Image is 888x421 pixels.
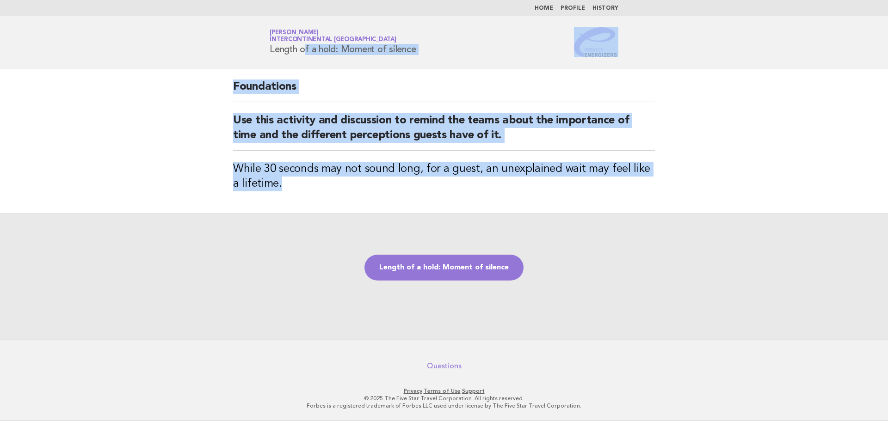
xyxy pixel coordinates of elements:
[233,113,655,151] h2: Use this activity and discussion to remind the teams about the importance of time and the differe...
[561,6,585,11] a: Profile
[427,361,462,371] a: Questions
[270,30,396,43] a: [PERSON_NAME]InterContinental [GEOGRAPHIC_DATA]
[270,37,396,43] span: InterContinental [GEOGRAPHIC_DATA]
[270,30,416,54] h1: Length of a hold: Moment of silence
[462,388,485,394] a: Support
[161,402,727,409] p: Forbes is a registered trademark of Forbes LLC used under license by The Five Star Travel Corpora...
[535,6,553,11] a: Home
[161,395,727,402] p: © 2025 The Five Star Travel Corporation. All rights reserved.
[161,387,727,395] p: · ·
[404,388,422,394] a: Privacy
[592,6,618,11] a: History
[424,388,461,394] a: Terms of Use
[364,255,524,281] a: Length of a hold: Moment of silence
[233,162,655,191] h3: While 30 seconds may not sound long, for a guest, an unexplained wait may feel like a lifetime.
[574,27,618,57] img: Service Energizers
[233,79,655,102] h2: Foundations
